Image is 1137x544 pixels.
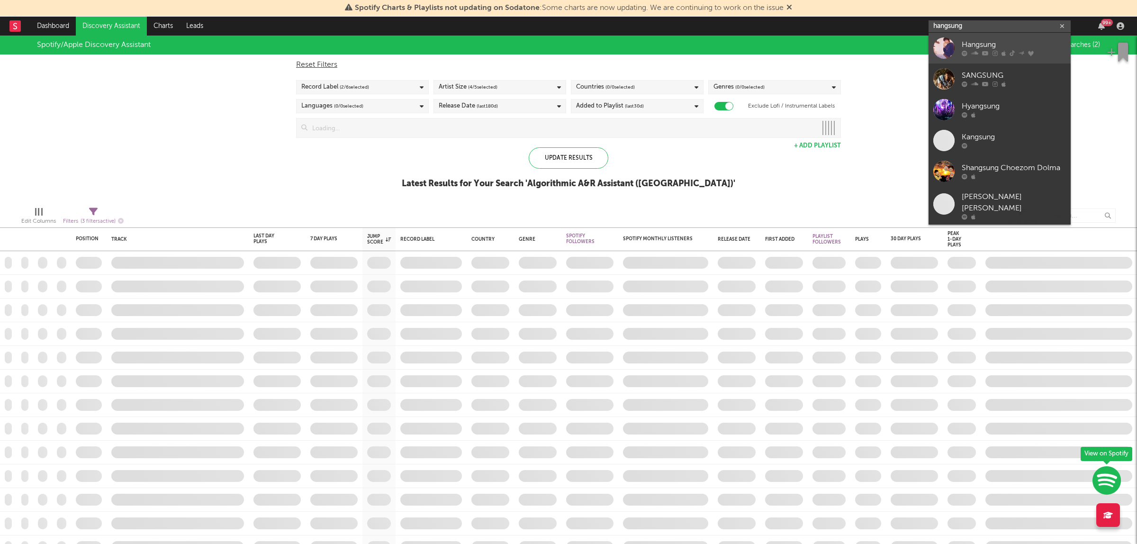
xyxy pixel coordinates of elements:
span: ( 2 / 6 selected) [340,82,369,93]
div: Shangsung Choezom Dolma [962,163,1066,174]
div: 30 Day Plays [891,236,924,242]
a: SANGSUNG [929,63,1071,94]
span: : Some charts are now updating. We are continuing to work on the issue [355,4,784,12]
div: Plays [855,236,869,242]
span: ( 2 ) [1092,42,1100,48]
div: Filters(3 filters active) [63,204,124,231]
div: Languages [301,100,363,112]
div: 99 + [1101,19,1113,26]
div: Hyangsung [962,101,1066,112]
a: Kangsung [929,125,1071,156]
span: ( 4 / 5 selected) [468,82,497,93]
a: Charts [147,17,180,36]
span: Spotify Charts & Playlists not updating on Sodatone [355,4,540,12]
div: [PERSON_NAME] [PERSON_NAME] [962,191,1066,214]
span: Dismiss [786,4,792,12]
div: 7 Day Plays [310,236,343,242]
div: Spotify/Apple Discovery Assistant [37,39,151,51]
div: Spotify Followers [566,233,599,245]
div: Edit Columns [21,204,56,231]
div: Release Date [439,100,498,112]
span: ( 0 / 0 selected) [334,100,363,112]
span: ( 3 filters active) [81,219,116,224]
div: Track [111,236,239,242]
div: Edit Columns [21,216,56,227]
div: Added to Playlist [576,100,644,112]
div: Genre [519,236,552,242]
a: Leads [180,17,210,36]
div: Artist Size [439,82,497,93]
label: Exclude Lofi / Instrumental Labels [748,100,835,112]
input: Loading... [307,118,817,137]
div: View on Spotify [1081,447,1132,461]
span: ( 0 / 0 selected) [605,82,635,93]
span: Saved Searches [1043,42,1100,48]
div: Reset Filters [296,59,841,71]
div: Peak 1-Day Plays [947,231,962,248]
span: ( 0 / 0 selected) [735,82,765,93]
div: Filters [63,216,124,227]
div: Countries [576,82,635,93]
div: Record Label [400,236,457,242]
div: Update Results [529,147,608,169]
div: Country [471,236,505,242]
a: Hyangsung [929,94,1071,125]
a: [PERSON_NAME] [PERSON_NAME] [929,187,1071,225]
input: Search... [1045,209,1116,223]
div: Release Date [718,236,751,242]
a: Shangsung Choezom Dolma [929,156,1071,187]
div: First Added [765,236,798,242]
div: Last Day Plays [253,233,287,245]
div: Kangsung [962,132,1066,143]
button: 99+ [1098,22,1105,30]
div: Record Label [301,82,369,93]
a: Dashboard [30,17,76,36]
span: (last 30 d) [625,100,644,112]
a: Discovery Assistant [76,17,147,36]
div: Jump Score [367,234,391,245]
button: + Add Playlist [794,143,841,149]
div: Latest Results for Your Search ' Algorithmic A&R Assistant ([GEOGRAPHIC_DATA]) ' [402,178,735,190]
div: Hangsung [962,39,1066,51]
div: SANGSUNG [962,70,1066,82]
input: Search for artists [929,20,1071,32]
span: (last 180 d) [477,100,498,112]
div: Position [76,236,99,242]
a: Hangsung [929,33,1071,63]
div: Spotify Monthly Listeners [623,236,694,242]
div: Genres [713,82,765,93]
div: Playlist Followers [812,234,841,245]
